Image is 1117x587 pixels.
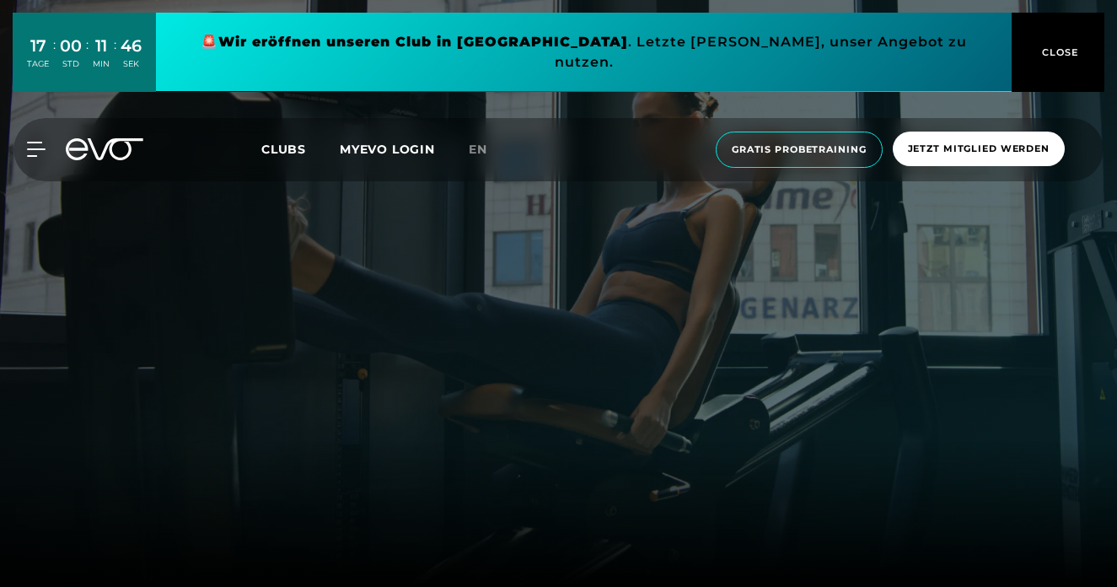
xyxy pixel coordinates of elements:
div: 17 [27,34,49,58]
span: Jetzt Mitglied werden [908,142,1050,156]
a: Jetzt Mitglied werden [888,132,1070,168]
button: CLOSE [1012,13,1104,92]
div: MIN [93,58,110,70]
div: : [86,35,89,80]
div: 11 [93,34,110,58]
div: : [53,35,56,80]
div: Voraussichtliche Eröffnung [DATE]. [180,411,938,438]
a: Clubs [261,141,340,157]
span: JETZT PLATZ SICHERN [481,510,630,528]
span: en [469,142,487,157]
div: 00 [60,34,82,58]
a: Gratis Probetraining [711,132,888,168]
div: 46 [121,34,142,58]
div: SEK [121,58,142,70]
div: STD [60,58,82,70]
span: CLOSE [1038,45,1079,60]
span: Gratis Probetraining [732,143,867,157]
div: : [114,35,116,80]
a: en [469,140,507,159]
div: TAGE [27,58,49,70]
div: Im [PERSON_NAME] 2025 eröffnen wir unseren vierten Boutique Club in [GEOGRAPHIC_DATA]! Sichere di... [180,309,938,390]
a: MYEVO LOGIN [340,142,435,157]
span: Clubs [261,142,306,157]
a: JETZT PLATZ SICHERN [460,498,650,541]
